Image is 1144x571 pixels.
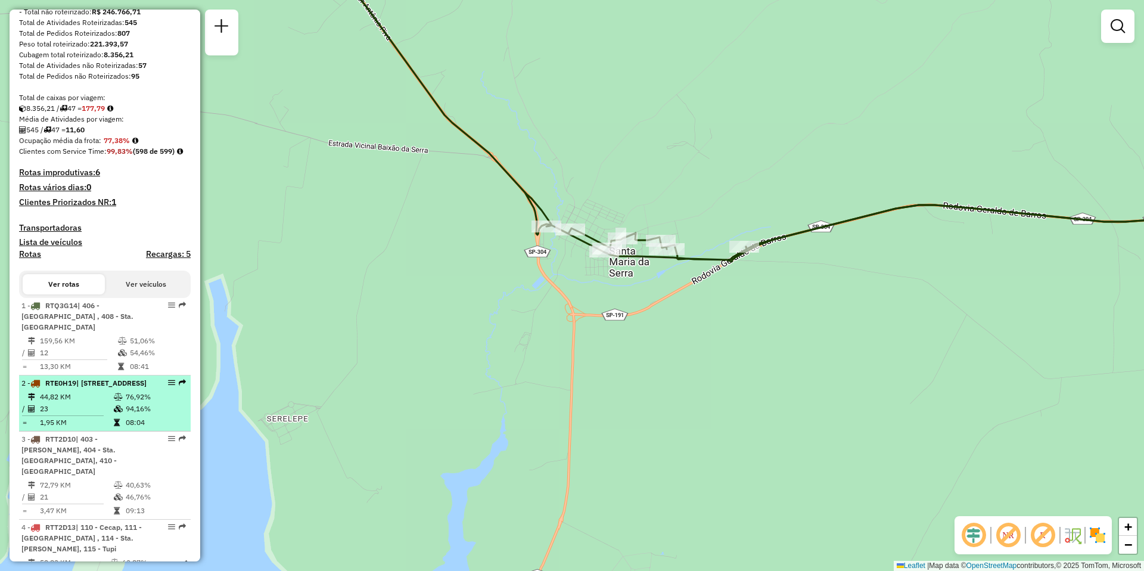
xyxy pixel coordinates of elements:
div: Total de caixas por viagem: [19,92,191,103]
strong: 177,79 [82,104,105,113]
strong: 1 [111,197,116,207]
button: Ver veículos [105,274,187,294]
i: Distância Total [28,482,35,489]
td: 21 [39,491,113,503]
button: Ver rotas [23,274,105,294]
td: 63,87% [122,557,179,569]
span: RTT2D10 [45,435,76,443]
i: Distância Total [28,393,35,401]
td: 46,76% [125,491,185,503]
div: Total de Pedidos não Roteirizados: [19,71,191,82]
i: % de utilização do peso [114,393,123,401]
div: Total de Pedidos Roteirizados: [19,28,191,39]
em: Opções [168,302,175,309]
span: Exibir rótulo [1028,521,1057,550]
strong: R$ 246.766,71 [92,7,141,16]
td: 76,92% [125,391,185,403]
strong: 77,38% [104,136,130,145]
i: Distância Total [28,337,35,345]
h4: Rotas improdutivas: [19,167,191,178]
td: 54,46% [129,347,186,359]
span: 3 - [21,435,117,476]
em: Rota exportada [179,379,186,386]
span: 2 - [21,378,147,387]
span: − [1124,537,1132,552]
h4: Recargas: 5 [146,249,191,259]
h4: Clientes Priorizados NR: [19,197,191,207]
span: 1 - [21,301,133,331]
span: | 403 - [PERSON_NAME], 404 - Sta. [GEOGRAPHIC_DATA], 410 - [GEOGRAPHIC_DATA] [21,435,117,476]
i: Total de Atividades [28,494,35,501]
span: + [1124,519,1132,534]
i: % de utilização do peso [110,559,119,566]
td: 3,47 KM [39,505,113,517]
strong: 0 [86,182,91,193]
i: Distância Total [28,559,35,566]
strong: 99,83% [107,147,133,156]
td: / [21,347,27,359]
td: 23 [39,403,113,415]
div: Total de Atividades não Roteirizadas: [19,60,191,71]
i: Tempo total em rota [114,507,120,514]
i: Total de rotas [60,105,67,112]
span: | [STREET_ADDRESS] [76,378,147,387]
span: Ocupação média da frota: [19,136,101,145]
strong: 6 [95,167,100,178]
span: Clientes com Service Time: [19,147,107,156]
em: Rota exportada [179,435,186,442]
i: Total de rotas [43,126,51,134]
td: 94,16% [125,403,185,415]
td: 52,83 KM [39,557,110,569]
td: 51,06% [129,335,186,347]
div: Média de Atividades por viagem: [19,114,191,125]
i: Tempo total em rota [118,363,124,370]
a: Exibir filtros [1106,14,1130,38]
img: Exibir/Ocultar setores [1088,526,1107,545]
strong: 221.393,57 [90,39,128,48]
td: 09:13 [125,505,185,517]
span: 4 - [21,523,142,553]
a: OpenStreetMap [966,561,1017,570]
strong: 57 [138,61,147,70]
span: | 406 - [GEOGRAPHIC_DATA] , 408 - Sta. [GEOGRAPHIC_DATA] [21,301,133,331]
i: Cubagem total roteirizado [19,105,26,112]
i: Total de Atividades [28,349,35,356]
span: RTE0H19 [45,378,76,387]
td: 08:41 [129,361,186,373]
h4: Rotas vários dias: [19,182,191,193]
strong: 545 [125,18,137,27]
span: RTQ3G14 [45,301,77,310]
span: RTT2D13 [45,523,76,532]
div: Peso total roteirizado: [19,39,191,49]
i: Rota otimizada [181,559,188,566]
td: 159,56 KM [39,335,117,347]
i: Meta Caixas/viagem: 214,30 Diferença: -36,51 [107,105,113,112]
td: = [21,361,27,373]
a: Zoom out [1119,536,1137,554]
a: Zoom in [1119,518,1137,536]
td: 12 [39,347,117,359]
i: % de utilização da cubagem [114,494,123,501]
td: 44,82 KM [39,391,113,403]
td: 13,30 KM [39,361,117,373]
i: % de utilização da cubagem [114,405,123,412]
em: Rota exportada [179,302,186,309]
i: % de utilização do peso [114,482,123,489]
td: 40,63% [125,479,185,491]
i: % de utilização da cubagem [118,349,127,356]
td: = [21,505,27,517]
i: % de utilização do peso [118,337,127,345]
em: Média calculada utilizando a maior ocupação (%Peso ou %Cubagem) de cada rota da sessão. Rotas cro... [132,137,138,144]
div: Map data © contributors,© 2025 TomTom, Microsoft [894,561,1144,571]
i: Total de Atividades [28,405,35,412]
td: / [21,491,27,503]
em: Opções [168,435,175,442]
span: | [927,561,929,570]
em: Opções [168,523,175,530]
div: - Total não roteirizado: [19,7,191,17]
div: 8.356,21 / 47 = [19,103,191,114]
td: 1,95 KM [39,417,113,429]
img: Fluxo de ruas [1063,526,1082,545]
a: Rotas [19,249,41,259]
h4: Transportadoras [19,223,191,233]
